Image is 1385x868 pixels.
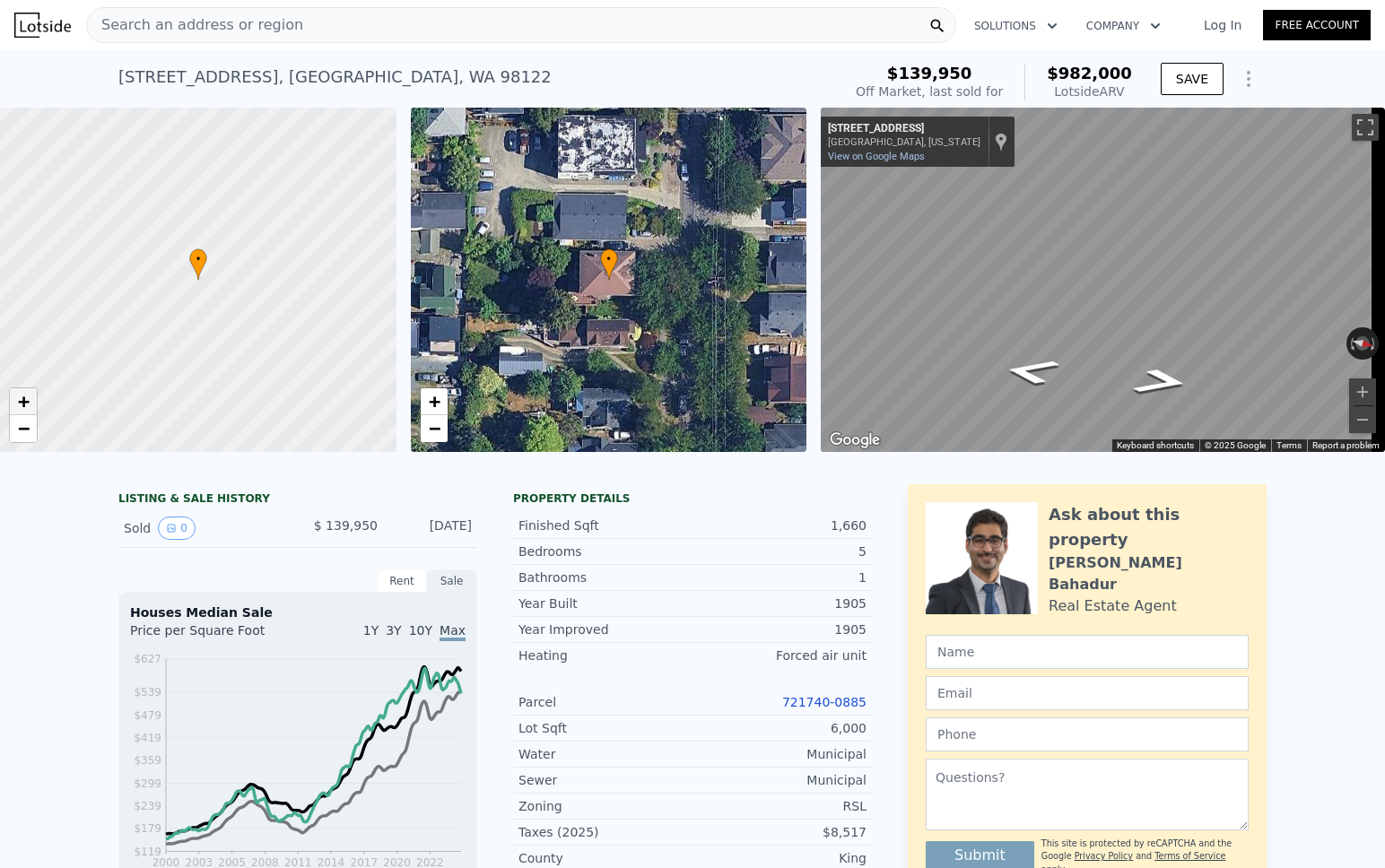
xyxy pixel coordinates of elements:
[1276,440,1302,450] a: Terms
[518,569,692,586] div: Bathrooms
[1205,440,1266,450] span: © 2025 Google
[926,717,1249,751] input: Phone
[134,754,161,767] tspan: $359
[856,82,1003,100] div: Off Market, last sold for
[1072,10,1175,42] button: Company
[134,846,161,858] tspan: $119
[828,136,980,148] div: [GEOGRAPHIC_DATA], [US_STATE]
[158,516,196,540] button: View historical data
[134,709,161,722] tspan: $479
[1349,378,1376,405] button: Zoom in
[1352,114,1379,141] button: Toggle fullscreen view
[134,653,161,665] tspan: $627
[377,569,427,593] div: Rent
[134,800,161,812] tspan: $239
[1154,851,1225,861] a: Terms of Service
[1110,362,1215,402] path: Go North, 24th Ave
[518,621,692,638] div: Year Improved
[1346,327,1356,360] button: Rotate counterclockwise
[1047,64,1132,82] span: $982,000
[979,352,1084,391] path: Go South, 24th Ave
[314,518,378,533] span: $ 139,950
[1049,502,1249,552] div: Ask about this property
[692,849,867,867] div: King
[130,621,298,650] div: Price per Square Foot
[692,745,867,763] div: Municipal
[828,122,980,136] div: [STREET_ADDRESS]
[1263,10,1371,40] a: Free Account
[692,823,867,841] div: $8,517
[600,248,618,280] div: •
[130,603,466,621] div: Houses Median Sale
[189,251,207,267] span: •
[821,108,1385,452] div: Map
[518,595,692,612] div: Year Built
[518,745,692,763] div: Water
[692,569,867,586] div: 1
[518,771,692,789] div: Sewer
[926,635,1249,669] input: Name
[518,719,692,737] div: Lot Sqft
[518,647,692,664] div: Heating
[821,108,1385,452] div: Street View
[518,693,692,711] div: Parcel
[518,823,692,841] div: Taxes (2025)
[692,595,867,612] div: 1905
[1349,406,1376,433] button: Zoom out
[782,695,867,709] a: 721740-0885
[440,623,466,641] span: Max
[386,623,401,638] span: 3Y
[118,65,552,90] div: [STREET_ADDRESS] , [GEOGRAPHIC_DATA] , WA 98122
[692,771,867,789] div: Municipal
[421,415,448,442] a: Zoom out
[1049,595,1177,617] div: Real Estate Agent
[825,429,884,452] a: Open this area in Google Maps (opens a new window)
[124,516,283,540] div: Sold
[18,417,30,439] span: −
[828,151,925,162] a: View on Google Maps
[428,417,440,439] span: −
[428,390,440,412] span: +
[692,516,867,534] div: 1,660
[363,623,379,638] span: 1Y
[1161,63,1224,95] button: SAVE
[513,491,872,506] div: Property details
[692,621,867,638] div: 1905
[1117,439,1194,452] button: Keyboard shortcuts
[692,542,867,560] div: 5
[1047,82,1132,100] div: Lotside ARV
[10,415,37,442] a: Zoom out
[1312,440,1380,450] a: Report a problem
[134,822,161,835] tspan: $179
[1346,333,1381,353] button: Reset the view
[518,542,692,560] div: Bedrooms
[392,516,472,540] div: [DATE]
[926,676,1249,710] input: Email
[87,14,303,36] span: Search an address or region
[518,516,692,534] div: Finished Sqft
[409,623,432,638] span: 10Y
[10,388,37,415] a: Zoom in
[825,429,884,452] img: Google
[189,248,207,280] div: •
[995,132,1007,152] a: Show location on map
[887,64,972,82] span: $139,950
[118,491,477,509] div: LISTING & SALE HISTORY
[421,388,448,415] a: Zoom in
[134,686,161,699] tspan: $539
[960,10,1072,42] button: Solutions
[1182,16,1263,34] a: Log In
[134,732,161,744] tspan: $419
[18,390,30,412] span: +
[134,777,161,790] tspan: $299
[1231,61,1267,97] button: Show Options
[14,13,71,38] img: Lotside
[518,797,692,815] div: Zoning
[692,647,867,664] div: Forced air unit
[1049,552,1249,595] div: [PERSON_NAME] Bahadur
[518,849,692,867] div: County
[427,569,477,593] div: Sale
[1370,327,1380,360] button: Rotate clockwise
[692,797,867,815] div: RSL
[1075,851,1133,861] a: Privacy Policy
